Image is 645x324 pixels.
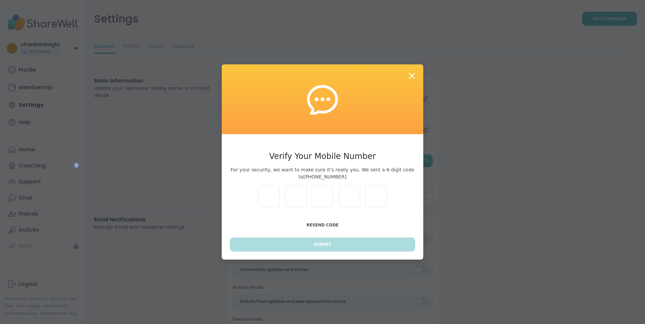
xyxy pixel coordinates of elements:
[314,241,331,248] span: Submit
[230,166,415,180] span: For your security, we want to make sure it’s really you. We sent a 6-digit code to [PHONE_NUMBER]
[230,237,415,252] button: Submit
[230,150,415,162] h3: Verify Your Mobile Number
[74,163,79,168] iframe: Spotlight
[230,218,415,232] button: Resend Code
[306,223,339,227] span: Resend Code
